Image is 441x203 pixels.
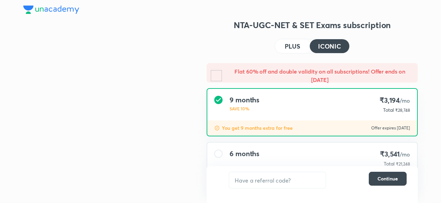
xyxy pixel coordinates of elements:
[310,39,349,53] button: ICONIC
[377,175,398,182] span: Continue
[222,125,293,132] p: You get 9 months extra for free
[384,160,394,167] p: Total
[226,67,414,84] h5: Flat 60% off and double validity on all subscriptions! Offer ends on [DATE]
[229,172,326,188] input: Have a referral code?
[201,196,423,201] p: To be paid as a one-time payment
[23,6,79,14] img: Company Logo
[400,151,410,158] span: /mo
[395,108,410,113] span: ₹28,748
[380,96,410,105] h4: ₹3,194
[380,150,410,159] h4: ₹3,541
[400,97,410,104] span: /mo
[214,125,220,131] img: discount
[23,69,184,190] img: yH5BAEAAAAALAAAAAABAAEAAAIBRAA7
[230,150,259,158] h4: 6 months
[230,105,259,112] p: SAVE 10%
[396,161,410,167] span: ₹21,248
[371,125,410,131] p: Offer expires [DATE]
[230,96,259,104] h4: 9 months
[383,107,394,113] p: Total
[215,172,223,188] img: discount
[285,43,300,49] h4: PLUS
[275,39,310,53] button: PLUS
[211,70,222,81] img: -
[207,19,418,31] h3: NTA-UGC-NET & SET Exams subscription
[369,172,407,186] button: Continue
[318,43,341,49] h4: ICONIC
